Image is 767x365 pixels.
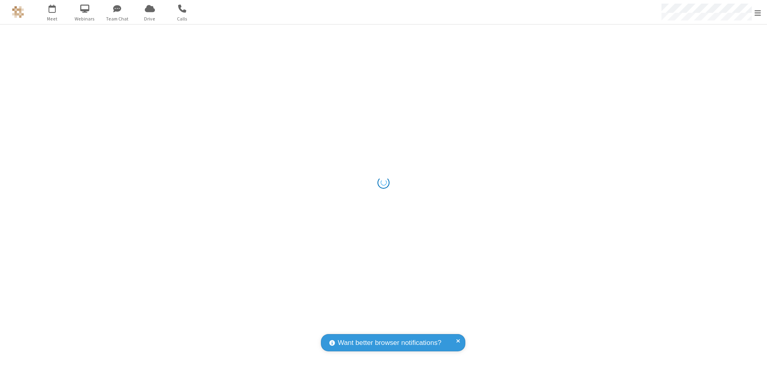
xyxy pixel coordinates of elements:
[338,338,441,348] span: Want better browser notifications?
[135,15,165,22] span: Drive
[167,15,197,22] span: Calls
[12,6,24,18] img: QA Selenium DO NOT DELETE OR CHANGE
[70,15,100,22] span: Webinars
[37,15,67,22] span: Meet
[102,15,132,22] span: Team Chat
